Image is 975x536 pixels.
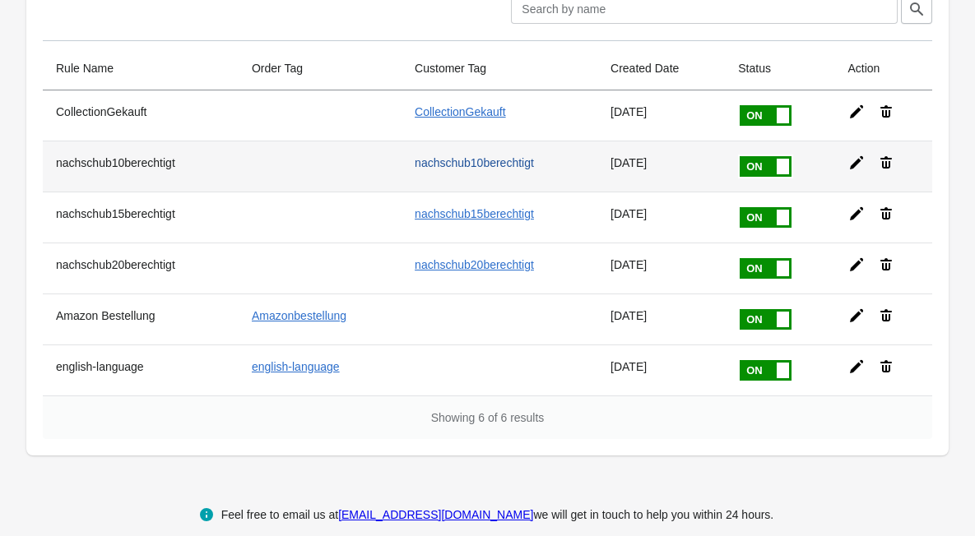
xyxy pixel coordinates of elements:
[725,47,834,90] th: Status
[43,293,239,344] th: Amazon Bestellung
[43,395,932,439] div: Showing 6 of 6 results
[338,508,533,521] a: [EMAIL_ADDRESS][DOMAIN_NAME]
[597,141,725,192] td: [DATE]
[43,47,239,90] th: Rule Name
[221,505,774,524] div: Feel free to email us at we will get in touch to help you within 24 hours.
[597,293,725,344] td: [DATE]
[597,47,725,90] th: Created Date
[415,156,534,169] a: nachschub10berechtigt
[43,192,239,243] th: nachschub15berechtigt
[415,105,506,118] a: CollectionGekauft
[43,90,239,141] th: CollectionGekauft
[239,47,402,90] th: Order Tag
[252,309,346,322] a: Amazonbestellung
[597,192,725,243] td: [DATE]
[597,243,725,293] td: [DATE]
[43,141,239,192] th: nachschub10berechtigt
[597,344,725,395] td: [DATE]
[415,258,534,271] a: nachschub20berechtigt
[415,207,534,220] a: nachschub15berechtigt
[43,344,239,395] th: english-language
[597,90,725,141] td: [DATE]
[402,47,597,90] th: Customer Tag
[43,243,239,293] th: nachschub20berechtigt
[252,360,340,373] a: english-language
[835,47,933,90] th: Action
